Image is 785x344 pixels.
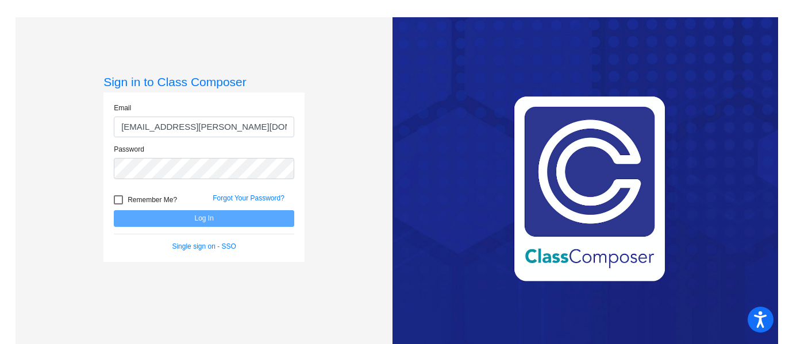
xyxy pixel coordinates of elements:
a: Single sign on - SSO [172,242,236,250]
h3: Sign in to Class Composer [103,75,305,89]
label: Password [114,144,144,154]
button: Log In [114,210,294,227]
a: Forgot Your Password? [213,194,284,202]
label: Email [114,103,131,113]
span: Remember Me? [128,193,177,207]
